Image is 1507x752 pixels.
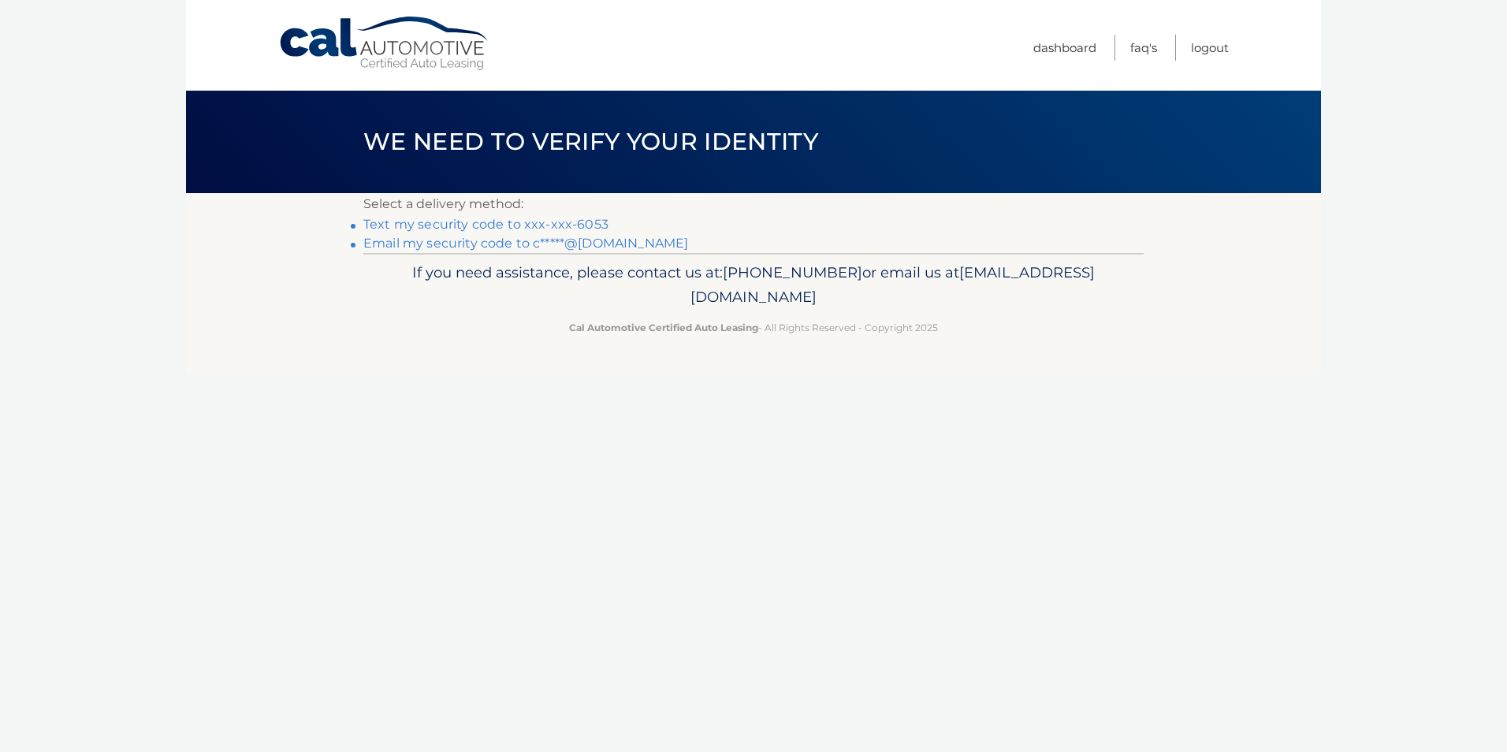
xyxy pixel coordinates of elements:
[1191,35,1229,61] a: Logout
[363,127,818,156] span: We need to verify your identity
[278,16,491,72] a: Cal Automotive
[1033,35,1096,61] a: Dashboard
[374,260,1133,311] p: If you need assistance, please contact us at: or email us at
[363,217,608,232] a: Text my security code to xxx-xxx-6053
[1130,35,1157,61] a: FAQ's
[569,322,758,333] strong: Cal Automotive Certified Auto Leasing
[363,193,1144,215] p: Select a delivery method:
[374,319,1133,336] p: - All Rights Reserved - Copyright 2025
[363,236,688,251] a: Email my security code to c*****@[DOMAIN_NAME]
[723,263,862,281] span: [PHONE_NUMBER]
